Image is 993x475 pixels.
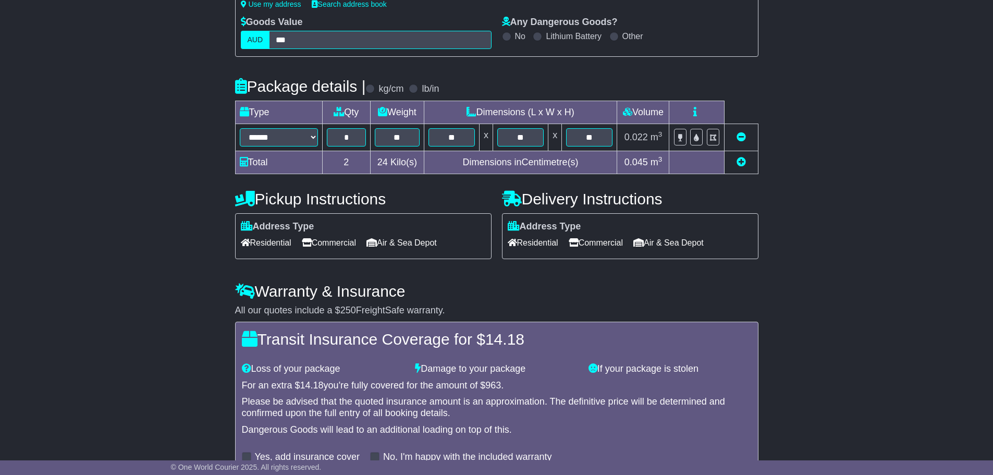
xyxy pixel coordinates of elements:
[241,31,270,49] label: AUD
[583,363,757,375] div: If your package is stolen
[383,452,552,463] label: No, I'm happy with the included warranty
[242,424,752,436] div: Dangerous Goods will lead to an additional loading on top of this.
[658,155,663,163] sup: 3
[371,151,424,174] td: Kilo(s)
[424,101,617,124] td: Dimensions (L x W x H)
[242,331,752,348] h4: Transit Insurance Coverage for $
[242,380,752,392] div: For an extra $ you're fully covered for the amount of $ .
[241,17,303,28] label: Goods Value
[737,132,746,142] a: Remove this item
[241,221,314,233] label: Address Type
[546,31,602,41] label: Lithium Battery
[300,380,324,391] span: 14.18
[502,17,618,28] label: Any Dangerous Goods?
[241,235,291,251] span: Residential
[235,283,758,300] h4: Warranty & Insurance
[502,190,758,208] h4: Delivery Instructions
[422,83,439,95] label: lb/in
[508,235,558,251] span: Residential
[651,157,663,167] span: m
[366,235,437,251] span: Air & Sea Depot
[322,151,371,174] td: 2
[624,157,648,167] span: 0.045
[255,452,360,463] label: Yes, add insurance cover
[235,305,758,316] div: All our quotes include a $ FreightSafe warranty.
[633,235,704,251] span: Air & Sea Depot
[302,235,356,251] span: Commercial
[651,132,663,142] span: m
[424,151,617,174] td: Dimensions in Centimetre(s)
[622,31,643,41] label: Other
[235,101,322,124] td: Type
[171,463,322,471] span: © One World Courier 2025. All rights reserved.
[658,130,663,138] sup: 3
[237,363,410,375] div: Loss of your package
[617,101,669,124] td: Volume
[242,396,752,419] div: Please be advised that the quoted insurance amount is an approximation. The definitive price will...
[485,380,501,391] span: 963
[508,221,581,233] label: Address Type
[569,235,623,251] span: Commercial
[479,124,493,151] td: x
[410,363,583,375] div: Damage to your package
[377,157,388,167] span: 24
[322,101,371,124] td: Qty
[371,101,424,124] td: Weight
[515,31,525,41] label: No
[548,124,562,151] td: x
[485,331,524,348] span: 14.18
[737,157,746,167] a: Add new item
[378,83,403,95] label: kg/cm
[624,132,648,142] span: 0.022
[235,151,322,174] td: Total
[235,78,366,95] h4: Package details |
[340,305,356,315] span: 250
[235,190,492,208] h4: Pickup Instructions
